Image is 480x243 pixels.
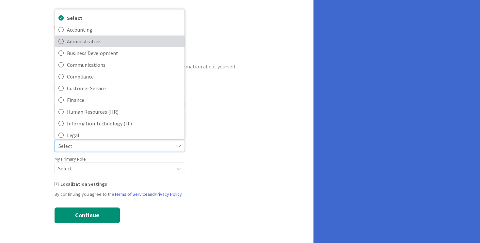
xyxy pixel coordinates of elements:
a: Compliance [55,71,184,82]
span: Select [58,164,170,173]
img: Kanban Zone [55,20,116,35]
label: First Name [55,77,78,83]
a: Legal [55,129,184,141]
a: Communications [55,59,184,71]
a: Customer Service [55,82,184,94]
span: Business Development [67,48,181,58]
label: My Primary Role [55,156,86,163]
span: Select [67,13,181,23]
a: Business Development [55,47,184,59]
button: Continue [55,207,120,223]
span: Customer Service [67,83,181,93]
a: Information Technology (IT) [55,118,184,129]
div: Localization Settings [55,181,259,188]
span: Information Technology (IT) [67,119,181,128]
span: Administrative [67,36,181,46]
span: Finance [67,95,181,105]
label: My Area of Focus [55,133,88,140]
label: Backup Password [55,95,89,102]
div: Welcome! [55,51,259,63]
span: Human Resources (HR) [67,107,181,117]
a: Administrative [55,36,184,47]
a: Privacy Policy [155,191,182,197]
span: Accounting [67,25,181,35]
span: Communications [67,60,181,70]
div: By continuing you agree to the and [55,191,259,198]
span: Legal [67,130,181,140]
a: Terms of Service [114,191,148,197]
a: Human Resources (HR) [55,106,184,118]
span: Compliance [67,72,181,81]
a: Accounting [55,24,184,36]
a: Select [55,12,184,24]
a: Finance [55,94,184,106]
span: Select [58,141,170,150]
div: Create your account profile by providing a little more information about yourself. [55,63,259,70]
